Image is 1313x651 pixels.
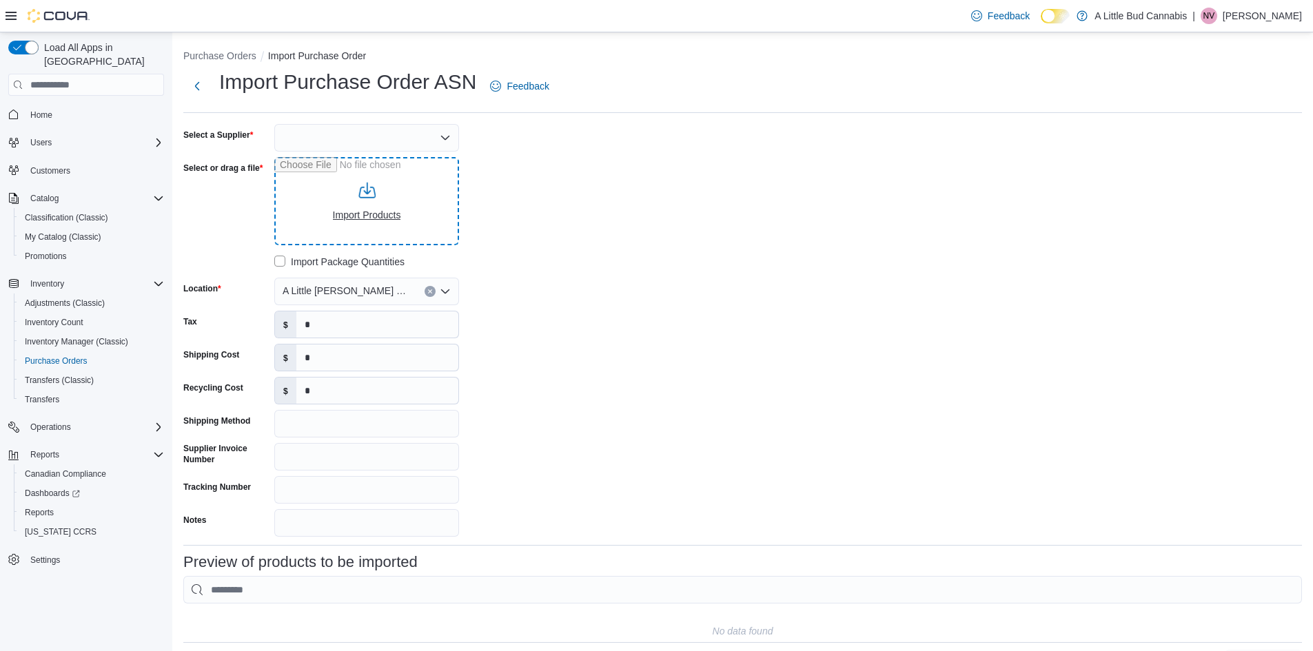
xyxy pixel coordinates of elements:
a: Home [25,107,58,123]
span: Dashboards [25,488,80,499]
label: $ [275,378,296,404]
span: Inventory [25,276,164,292]
span: Settings [25,551,164,568]
span: Users [25,134,164,151]
span: Inventory Manager (Classic) [25,336,128,347]
span: Operations [30,422,71,433]
button: Transfers [14,390,170,409]
span: Canadian Compliance [19,466,164,482]
button: Catalog [3,189,170,208]
span: Home [30,110,52,121]
a: Canadian Compliance [19,466,112,482]
a: Feedback [485,72,554,100]
span: Settings [30,555,60,566]
a: Dashboards [19,485,85,502]
span: Operations [25,419,164,435]
span: Inventory Count [19,314,164,331]
button: Customers [3,161,170,180]
button: Users [25,134,57,151]
label: $ [275,344,296,371]
span: Classification (Classic) [19,209,164,226]
label: Tax [183,316,197,327]
span: NV [1203,8,1215,24]
nav: An example of EuiBreadcrumbs [183,49,1302,65]
label: Select a Supplier [183,130,253,141]
span: Promotions [25,251,67,262]
span: Transfers (Classic) [25,375,94,386]
button: Inventory [3,274,170,293]
span: Promotions [19,248,164,265]
button: Canadian Compliance [14,464,170,484]
a: [US_STATE] CCRS [19,524,102,540]
span: Reports [25,507,54,518]
span: Inventory [30,278,64,289]
h3: Preview of products to be imported [183,554,418,570]
span: Reports [25,446,164,463]
button: Users [3,133,170,152]
span: Inventory Count [25,317,83,328]
button: Reports [3,445,170,464]
label: Select or drag a file [183,163,263,174]
a: Transfers (Classic) [19,372,99,389]
input: Use aria labels when no actual label is in use [274,157,459,245]
span: Purchase Orders [25,355,88,366]
label: Shipping Cost [183,349,239,360]
span: My Catalog (Classic) [25,231,101,242]
input: Dark Mode [1041,9,1070,23]
button: Purchase Orders [14,351,170,371]
label: Tracking Number [183,482,251,493]
span: Home [25,105,164,123]
button: Open list of options [440,132,451,143]
span: Transfers (Classic) [19,372,164,389]
button: Next [183,72,211,100]
button: Reports [25,446,65,463]
span: Reports [19,504,164,521]
button: Adjustments (Classic) [14,293,170,313]
p: | [1192,8,1195,24]
span: Customers [25,162,164,179]
span: Inventory Manager (Classic) [19,333,164,350]
span: Adjustments (Classic) [19,295,164,311]
label: Shipping Method [183,415,250,426]
span: Canadian Compliance [25,468,106,479]
button: Operations [3,417,170,437]
span: Catalog [30,193,59,204]
a: Settings [25,552,65,568]
button: [US_STATE] CCRS [14,522,170,541]
a: Dashboards [14,484,170,503]
span: Users [30,137,52,148]
span: Classification (Classic) [25,212,108,223]
span: Washington CCRS [19,524,164,540]
a: Transfers [19,391,65,408]
span: My Catalog (Classic) [19,229,164,245]
label: Notes [183,515,206,526]
nav: Complex example [8,99,164,606]
label: Location [183,283,221,294]
span: [US_STATE] CCRS [25,526,96,537]
h1: Import Purchase Order ASN [219,68,476,96]
button: Inventory Manager (Classic) [14,332,170,351]
a: Classification (Classic) [19,209,114,226]
a: Reports [19,504,59,521]
span: Purchase Orders [19,353,164,369]
span: Feedback [507,79,549,93]
button: Settings [3,550,170,570]
span: Catalog [25,190,164,207]
a: Adjustments (Classic) [19,295,110,311]
span: Transfers [25,394,59,405]
button: Catalog [25,190,64,207]
button: Operations [25,419,77,435]
label: Import Package Quantities [274,254,405,270]
span: Load All Apps in [GEOGRAPHIC_DATA] [39,41,164,68]
button: Transfers (Classic) [14,371,170,390]
span: Feedback [988,9,1030,23]
span: Reports [30,449,59,460]
button: Inventory [25,276,70,292]
a: Promotions [19,248,72,265]
span: Transfers [19,391,164,408]
span: A Little [PERSON_NAME] Rock [283,282,411,299]
p: A Little Bud Cannabis [1095,8,1187,24]
a: My Catalog (Classic) [19,229,107,245]
label: $ [275,311,296,338]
